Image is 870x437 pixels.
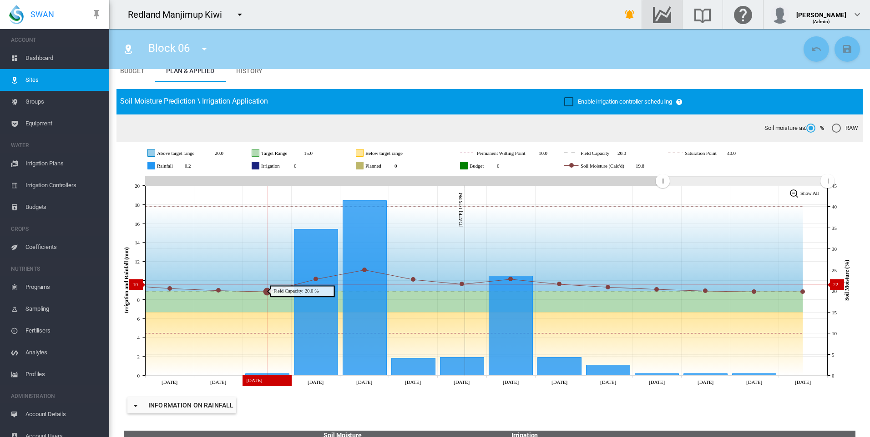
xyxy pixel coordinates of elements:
[732,9,754,20] md-icon: Click here for help
[217,288,220,292] circle: Soil Moisture (Calc'd) Thu 11 Sep, 2025 20.1
[503,379,519,385] tspan: [DATE]
[551,379,567,385] tspan: [DATE]
[842,44,853,55] md-icon: icon-content-save
[509,277,512,281] circle: Soil Moisture (Calc'd) Wed 17 Sep, 2025 22.8
[564,98,672,106] md-checkbox: Enable irrigation controller scheduling
[166,67,214,74] span: Plan & Applied
[252,149,320,157] g: Target Range
[771,5,789,24] img: profile.jpg
[635,374,679,376] g: Rainfall Sat 20 Sep, 2025 0.2
[25,153,102,174] span: Irrigation Plans
[832,268,837,273] tspan: 25
[624,9,635,20] md-icon: icon-bell-ring
[135,278,140,283] tspan: 10
[795,379,811,385] tspan: [DATE]
[199,44,210,55] md-icon: icon-menu-down
[162,379,177,385] tspan: [DATE]
[137,373,140,378] tspan: 0
[25,276,102,298] span: Programs
[801,290,804,293] circle: Soil Moisture (Calc'd) Tue 23 Sep, 2025 19.8
[25,298,102,320] span: Sampling
[606,285,610,289] circle: Soil Moisture (Calc'd) Fri 19 Sep, 2025 20.9
[832,246,837,252] tspan: 30
[668,149,750,157] g: Saturation Point
[356,379,372,385] tspan: [DATE]
[663,177,827,186] rect: Zoom chart using cursor arrows
[137,316,140,322] tspan: 6
[832,373,835,378] tspan: 0
[195,40,213,58] button: icon-menu-down
[135,240,140,245] tspan: 14
[684,374,728,376] g: Rainfall Sun 21 Sep, 2025 0.2
[135,221,140,227] tspan: 16
[135,183,140,189] tspan: 20
[752,290,756,293] circle: Soil Moisture (Calc'd) Mon 22 Sep, 2025 19.8
[127,397,236,413] button: icon-menu-downInformation on Rainfall
[796,7,846,16] div: [PERSON_NAME]
[11,262,102,276] span: NUTRIENTS
[135,259,140,264] tspan: 12
[411,278,415,281] circle: Soil Moisture (Calc'd) Mon 15 Sep, 2025 22.7
[800,190,819,196] tspan: Show All
[832,288,837,294] tspan: 20
[832,204,837,209] tspan: 40
[11,389,102,403] span: ADMINISTRATION
[832,124,858,133] md-radio-button: RAW
[811,44,822,55] md-icon: icon-undo
[148,149,231,157] g: Above target range
[813,19,830,24] span: (Admin)
[11,138,102,153] span: WATER
[363,268,366,272] circle: Soil Moisture (Calc'd) Sun 14 Sep, 2025 25
[9,5,24,24] img: SWAN-Landscape-Logo-Colour-drop.png
[120,97,268,105] span: Soil Moisture Prediction \ Irrigation Application
[148,162,200,170] g: Rainfall
[120,67,144,74] span: Budget
[128,8,230,21] div: Redland Manjimup Kiwi
[264,288,270,295] circle: Soil Moisture (Calc'd) Fri 12 Sep, 2025 19.8
[578,98,672,105] span: Enable irrigation controller scheduling
[11,222,102,236] span: CROPS
[308,379,324,385] tspan: [DATE]
[246,374,289,376] g: Rainfall Fri 12 Sep, 2025 0.2
[733,374,776,376] g: Rainfall Mon 22 Sep, 2025 0.2
[25,342,102,363] span: Analytes
[458,193,463,227] tspan: [DATE] 1:25 PM
[746,379,762,385] tspan: [DATE]
[852,9,863,20] md-icon: icon-chevron-down
[600,379,616,385] tspan: [DATE]
[764,124,806,132] span: Soil moisture as:
[806,124,824,133] md-radio-button: %
[844,260,850,301] tspan: Soil Moisture (%)
[655,173,671,189] g: Zoom chart using cursor arrows
[621,5,639,24] button: icon-bell-ring
[259,379,275,385] tspan: [DATE]
[460,162,513,170] g: Budget
[25,69,102,91] span: Sites
[832,183,837,189] tspan: 45
[30,9,54,20] span: SWAN
[25,91,102,113] span: Groups
[651,9,673,20] md-icon: Go to the Data Hub
[119,40,137,58] button: Click to go to list of Sites
[832,225,837,231] tspan: 35
[835,36,860,62] button: Save Changes
[405,379,421,385] tspan: [DATE]
[137,354,140,359] tspan: 2
[587,365,630,376] g: Rainfall Fri 19 Sep, 2025 1.1
[557,282,561,286] circle: Soil Moisture (Calc'd) Thu 18 Sep, 2025 21.6
[454,379,470,385] tspan: [DATE]
[832,331,837,336] tspan: 10
[356,149,438,157] g: Below target range
[25,320,102,342] span: Fertilisers
[25,196,102,218] span: Budgets
[25,47,102,69] span: Dashboard
[819,173,835,189] g: Zoom chart using cursor arrows
[649,379,665,385] tspan: [DATE]
[123,44,134,55] md-icon: icon-map-marker-radius
[692,9,713,20] md-icon: Search the knowledge base
[564,149,641,157] g: Field Capacity
[460,149,562,157] g: Permanent Wilting Point
[343,201,387,376] g: Rainfall Sun 14 Sep, 2025 18.4
[698,379,713,385] tspan: [DATE]
[135,202,140,208] tspan: 18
